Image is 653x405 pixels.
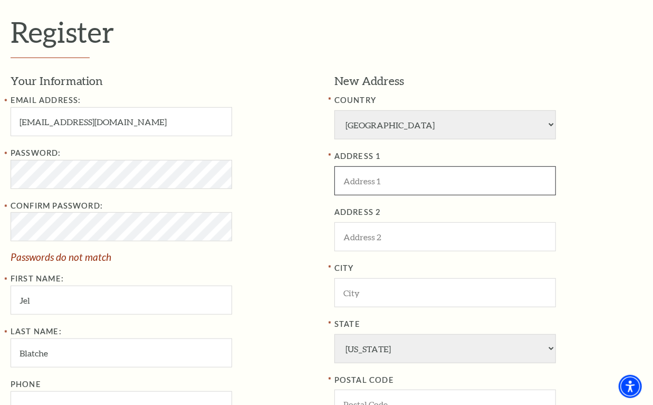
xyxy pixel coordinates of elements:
h3: Your Information [11,73,319,89]
label: POSTAL CODE [334,374,642,387]
input: Email Address: [11,107,232,136]
h1: Register [11,15,642,58]
label: Email Address: [11,96,81,105]
h3: New Address [334,73,642,89]
input: City [334,278,556,307]
label: City [334,262,642,275]
label: State [334,318,642,331]
label: COUNTRY [334,94,642,107]
div: Accessibility Menu [619,375,642,398]
label: ADDRESS 1 [334,150,642,163]
input: ADDRESS 1 [334,166,556,195]
label: Phone [11,380,41,389]
label: ADDRESS 2 [334,206,642,219]
label: Last Name: [11,327,62,336]
input: ADDRESS 2 [334,222,556,251]
label: Password: [11,148,61,157]
span: Passwords do not match [11,251,111,263]
label: Confirm Password: [11,201,103,210]
label: First Name: [11,274,64,283]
